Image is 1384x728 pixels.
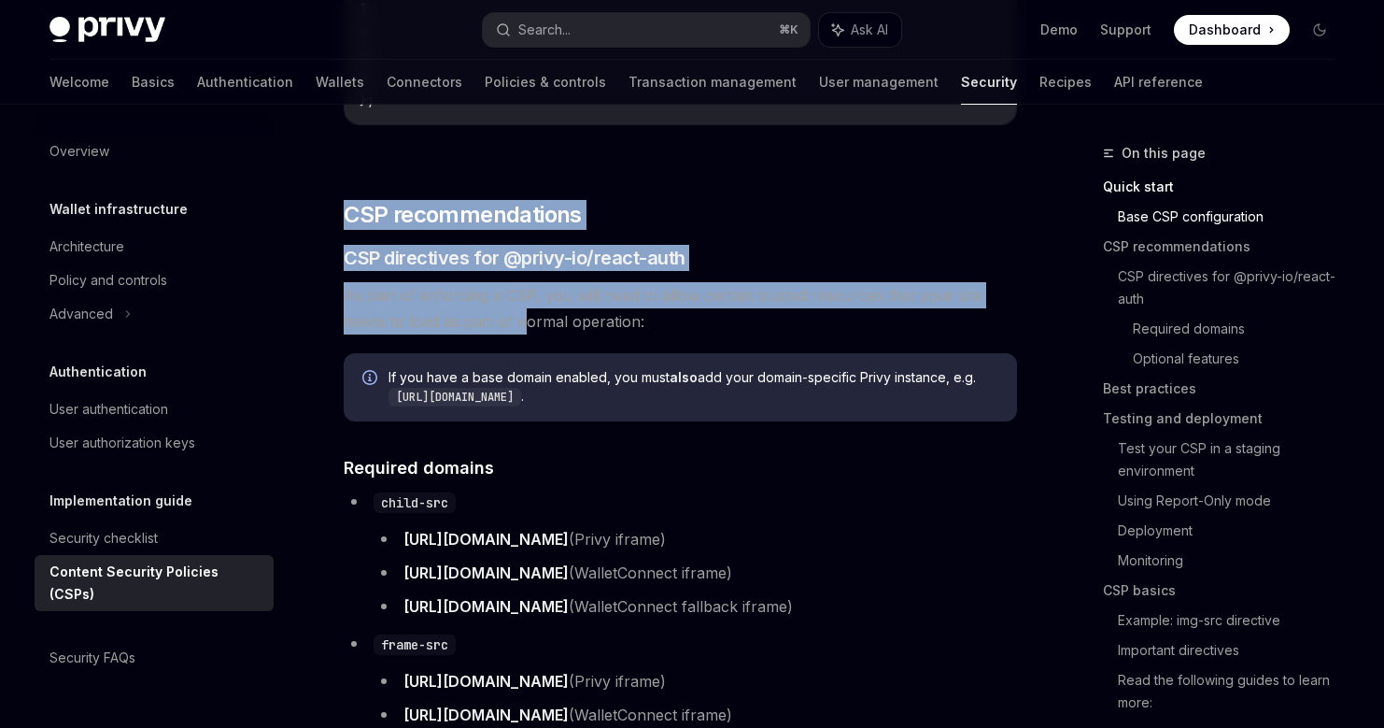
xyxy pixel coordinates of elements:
a: Testing and deployment [1103,404,1349,434]
a: Optional features [1133,344,1349,374]
code: frame-src [374,635,456,655]
div: Security checklist [49,527,158,550]
a: Required domains [1133,314,1349,344]
a: CSP basics [1103,576,1349,606]
a: Security checklist [35,521,274,555]
a: Architecture [35,230,274,264]
a: CSP directives for @privy-io/react-auth [1118,262,1349,314]
a: Demo [1040,21,1078,39]
a: Deployment [1118,516,1349,546]
a: API reference [1114,60,1203,105]
a: Support [1100,21,1151,39]
div: Security FAQs [49,647,135,669]
span: Ask AI [851,21,888,39]
li: (WalletConnect iframe) [374,560,1017,586]
a: Read the following guides to learn more: [1118,665,1349,718]
a: User management [819,60,939,105]
a: Dashboard [1174,15,1290,45]
span: If you have a base domain enabled, you must add your domain-specific Privy instance, e.g. . [388,368,998,407]
a: Basics [132,60,175,105]
div: Search... [518,19,571,41]
h5: Authentication [49,361,147,383]
a: Security FAQs [35,641,274,675]
div: Architecture [49,236,124,258]
a: [URL][DOMAIN_NAME] [403,564,569,583]
a: [URL][DOMAIN_NAME] [403,706,569,725]
a: Monitoring [1118,546,1349,576]
a: Overview [35,135,274,168]
code: [URL][DOMAIN_NAME] [388,388,521,407]
li: (WalletConnect iframe) [374,702,1017,728]
a: Using Report-Only mode [1118,486,1349,516]
h5: Implementation guide [49,490,192,512]
a: User authentication [35,393,274,426]
div: User authorization keys [49,432,195,454]
div: Overview [49,140,109,163]
a: Policies & controls [485,60,606,105]
div: Content Security Policies (CSPs) [49,561,262,606]
a: Test your CSP in a staging environment [1118,434,1349,486]
span: CSP directives for @privy-io/react-auth [344,245,685,271]
a: Security [961,60,1017,105]
a: Example: img-src directive [1118,606,1349,635]
button: Toggle dark mode [1305,15,1335,45]
span: As part of enforcing a CSP, you will need to allow certain trusted resources that your site needs... [344,282,1017,335]
span: Dashboard [1189,21,1261,39]
span: On this page [1122,142,1206,164]
a: Best practices [1103,374,1349,404]
svg: Info [362,370,381,389]
a: CSP recommendations [1103,232,1349,262]
a: User authorization keys [35,426,274,460]
li: (Privy iframe) [374,668,1017,694]
a: Authentication [197,60,293,105]
a: Content Security Policies (CSPs) [35,555,274,611]
a: Important directives [1118,635,1349,665]
a: Base CSP configuration [1118,202,1349,232]
li: (WalletConnect fallback iframe) [374,593,1017,620]
span: CSP recommendations [344,200,582,230]
div: Policy and controls [49,269,167,292]
div: User authentication [49,398,168,421]
span: ⌘ K [779,22,798,37]
a: [URL][DOMAIN_NAME] [403,672,569,692]
a: Wallets [316,60,364,105]
h5: Wallet infrastructure [49,198,188,221]
a: Policy and controls [35,264,274,297]
a: Recipes [1039,60,1092,105]
li: (Privy iframe) [374,526,1017,552]
a: Connectors [387,60,462,105]
img: dark logo [49,17,165,43]
a: [URL][DOMAIN_NAME] [403,597,569,617]
a: Welcome [49,60,109,105]
a: Quick start [1103,172,1349,202]
span: Required domains [344,455,494,480]
code: child-src [374,492,456,513]
strong: also [670,369,698,385]
a: Transaction management [628,60,797,105]
button: Ask AI [819,13,901,47]
a: [URL][DOMAIN_NAME] [403,530,569,550]
div: Advanced [49,303,113,325]
button: Search...⌘K [483,13,810,47]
